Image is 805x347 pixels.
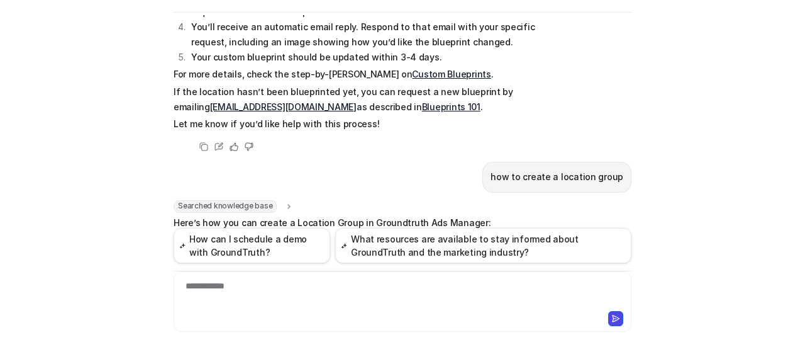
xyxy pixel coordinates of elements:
button: How can I schedule a demo with GroundTruth? [174,228,330,263]
p: how to create a location group [491,169,623,185]
a: Custom Blueprints [412,69,491,79]
a: [EMAIL_ADDRESS][DOMAIN_NAME] [210,101,357,112]
li: Your custom blueprint should be updated within 3-4 days. [187,50,541,65]
li: You’ll receive an automatic email reply. Respond to that email with your specific request, includ... [187,20,541,50]
a: Blueprints 101 [422,101,480,112]
p: Let me know if you’d like help with this process! [174,117,541,132]
p: For more details, check the step-by-[PERSON_NAME] on . [174,67,541,82]
span: Searched knowledge base [174,200,277,213]
p: Here’s how you can create a Location Group in Groundtruth Ads Manager: [174,215,541,230]
button: What resources are available to stay informed about GroundTruth and the marketing industry? [335,228,631,263]
p: If the location hasn’t been blueprinted yet, you can request a new blueprint by emailing as descr... [174,84,541,115]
